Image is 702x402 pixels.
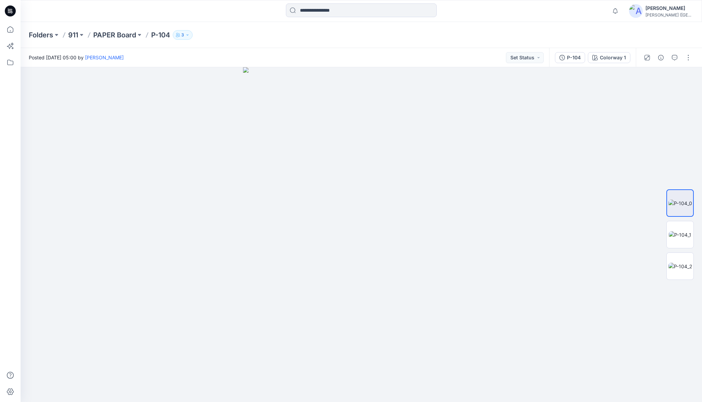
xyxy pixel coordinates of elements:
img: avatar [629,4,643,18]
span: Posted [DATE] 05:00 by [29,54,124,61]
div: Colorway 1 [600,54,626,61]
a: PAPER Board [93,30,136,40]
div: [PERSON_NAME] ([GEOGRAPHIC_DATA]) Exp... [645,12,693,17]
img: P-104_2 [668,263,692,270]
button: Colorway 1 [588,52,630,63]
a: [PERSON_NAME] [85,55,124,60]
img: P-104_1 [669,231,691,238]
div: [PERSON_NAME] [645,4,693,12]
img: eyJhbGciOiJIUzI1NiIsImtpZCI6IjAiLCJzbHQiOiJzZXMiLCJ0eXAiOiJKV1QifQ.eyJkYXRhIjp7InR5cGUiOiJzdG9yYW... [243,67,480,402]
a: Folders [29,30,53,40]
div: P-104 [567,54,581,61]
button: Details [655,52,666,63]
button: P-104 [555,52,585,63]
p: 3 [181,31,184,39]
p: P-104 [151,30,170,40]
button: 3 [173,30,193,40]
img: P-104_0 [668,200,692,207]
a: 911 [68,30,78,40]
